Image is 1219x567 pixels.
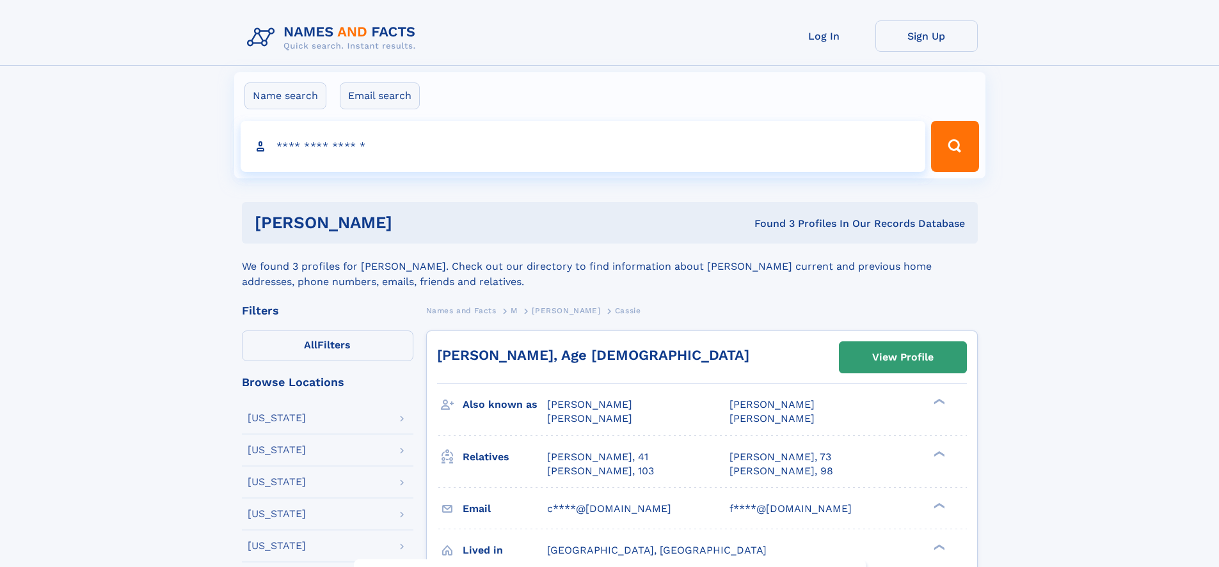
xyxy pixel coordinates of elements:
[242,244,978,290] div: We found 3 profiles for [PERSON_NAME]. Check out our directory to find information about [PERSON_...
[511,306,518,315] span: M
[248,413,306,423] div: [US_STATE]
[463,540,547,561] h3: Lived in
[437,347,749,363] a: [PERSON_NAME], Age [DEMOGRAPHIC_DATA]
[340,82,420,109] label: Email search
[248,477,306,487] div: [US_STATE]
[426,302,497,318] a: Names and Facts
[242,20,426,55] img: Logo Names and Facts
[547,464,654,478] a: [PERSON_NAME], 103
[248,445,306,455] div: [US_STATE]
[242,377,413,388] div: Browse Locations
[463,394,547,416] h3: Also known as
[547,450,648,464] a: [PERSON_NAME], 41
[547,412,632,424] span: [PERSON_NAME]
[729,398,815,410] span: [PERSON_NAME]
[573,217,965,231] div: Found 3 Profiles In Our Records Database
[931,121,978,172] button: Search Button
[930,543,946,551] div: ❯
[872,343,934,372] div: View Profile
[248,541,306,551] div: [US_STATE]
[532,302,600,318] a: [PERSON_NAME]
[255,215,573,231] h1: [PERSON_NAME]
[773,20,875,52] a: Log In
[729,412,815,424] span: [PERSON_NAME]
[511,302,518,318] a: M
[930,449,946,458] div: ❯
[532,306,600,315] span: [PERSON_NAME]
[729,464,833,478] a: [PERSON_NAME], 98
[242,330,413,361] label: Filters
[930,501,946,509] div: ❯
[930,398,946,406] div: ❯
[875,20,978,52] a: Sign Up
[463,446,547,468] h3: Relatives
[248,509,306,519] div: [US_STATE]
[463,498,547,520] h3: Email
[615,306,641,315] span: Cassie
[242,305,413,316] div: Filters
[547,544,767,556] span: [GEOGRAPHIC_DATA], [GEOGRAPHIC_DATA]
[840,342,966,373] a: View Profile
[729,450,831,464] a: [PERSON_NAME], 73
[241,121,926,172] input: search input
[547,398,632,410] span: [PERSON_NAME]
[244,82,326,109] label: Name search
[304,339,317,351] span: All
